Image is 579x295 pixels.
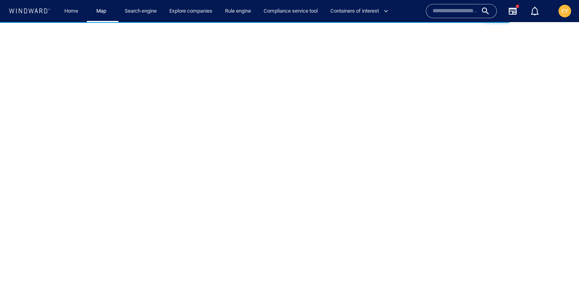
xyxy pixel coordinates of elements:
[530,6,540,16] div: Notification center
[90,4,115,18] button: Map
[166,4,215,18] a: Explore companies
[260,4,321,18] a: Compliance service tool
[330,7,388,16] span: Containers of interest
[61,4,81,18] a: Home
[58,4,84,18] button: Home
[93,4,112,18] a: Map
[562,8,568,14] span: EY
[557,3,573,19] button: EY
[327,4,395,18] button: Containers of interest
[222,4,254,18] a: Rule engine
[122,4,160,18] a: Search engine
[545,259,573,289] iframe: Chat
